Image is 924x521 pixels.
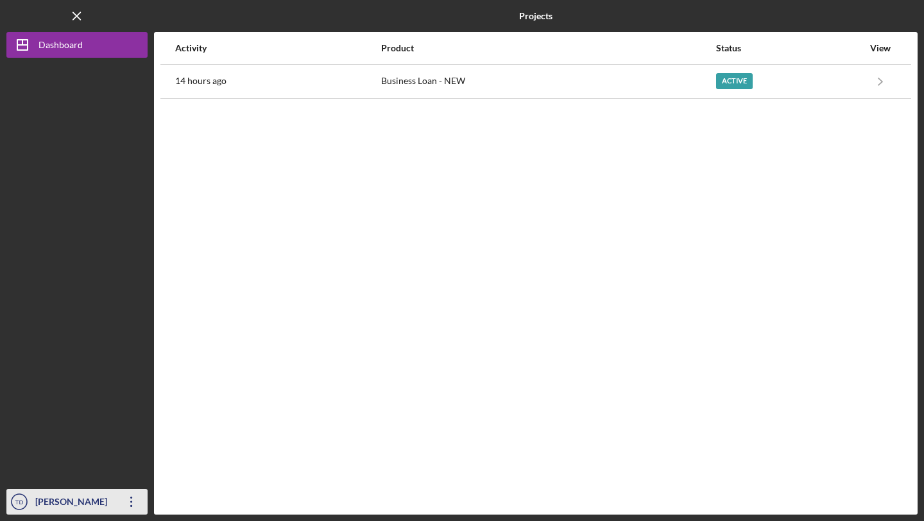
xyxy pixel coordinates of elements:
div: Dashboard [38,32,83,61]
div: View [864,43,896,53]
text: TD [15,499,24,506]
time: 2025-10-10 00:30 [175,76,227,86]
div: Business Loan - NEW [381,65,714,98]
div: [PERSON_NAME] [32,489,116,518]
div: Status [716,43,863,53]
div: Activity [175,43,380,53]
button: TD[PERSON_NAME] [6,489,148,515]
button: Dashboard [6,32,148,58]
div: Active [716,73,753,89]
div: Product [381,43,714,53]
b: Projects [519,11,552,21]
